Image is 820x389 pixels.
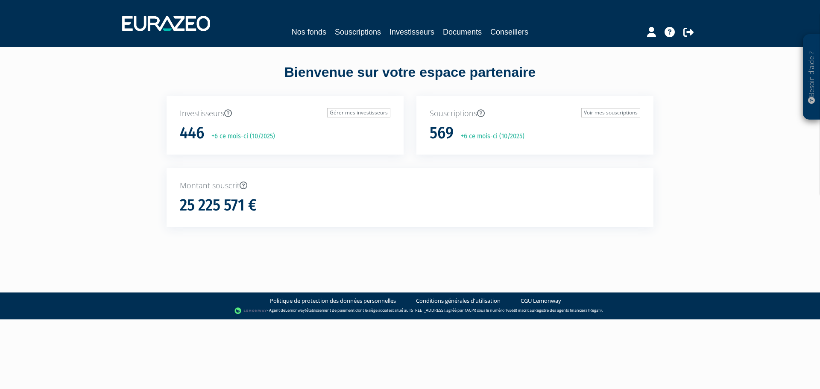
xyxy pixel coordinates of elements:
[180,108,390,119] p: Investisseurs
[285,307,305,313] a: Lemonway
[180,196,257,214] h1: 25 225 571 €
[160,63,660,96] div: Bienvenue sur votre espace partenaire
[327,108,390,117] a: Gérer mes investisseurs
[122,16,210,31] img: 1732889491-logotype_eurazeo_blanc_rvb.png
[205,132,275,141] p: +6 ce mois-ci (10/2025)
[234,307,267,315] img: logo-lemonway.png
[270,297,396,305] a: Politique de protection des données personnelles
[389,26,434,38] a: Investisseurs
[807,39,817,116] p: Besoin d'aide ?
[430,124,454,142] h1: 569
[9,307,811,315] div: - Agent de (établissement de paiement dont le siège social est situé au [STREET_ADDRESS], agréé p...
[534,307,602,313] a: Registre des agents financiers (Regafi)
[292,26,326,38] a: Nos fonds
[430,108,640,119] p: Souscriptions
[180,124,204,142] h1: 446
[416,297,501,305] a: Conditions générales d'utilisation
[521,297,561,305] a: CGU Lemonway
[443,26,482,38] a: Documents
[490,26,528,38] a: Conseillers
[455,132,524,141] p: +6 ce mois-ci (10/2025)
[335,26,381,38] a: Souscriptions
[581,108,640,117] a: Voir mes souscriptions
[180,180,640,191] p: Montant souscrit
